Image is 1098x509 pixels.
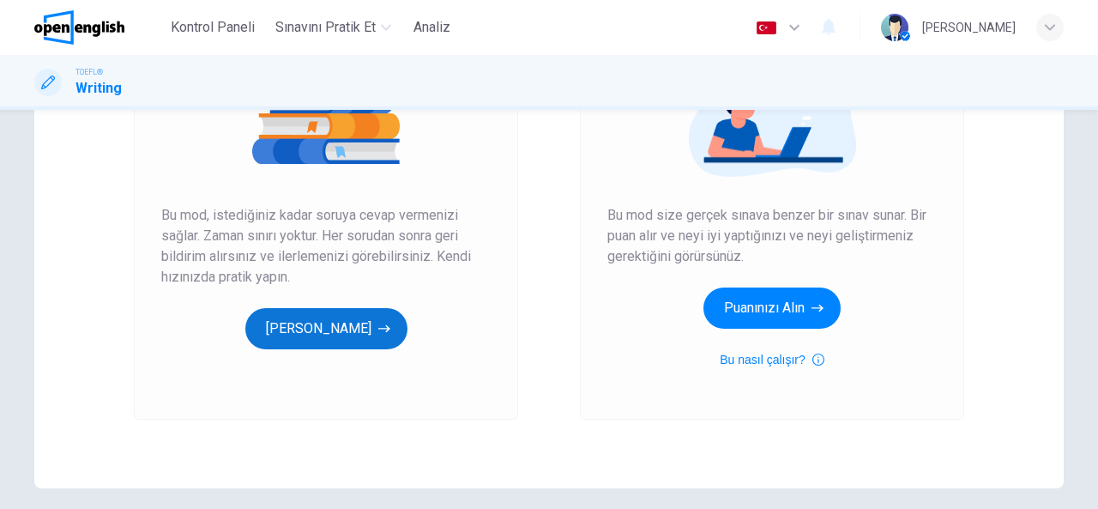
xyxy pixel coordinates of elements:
div: [PERSON_NAME] [922,17,1016,38]
a: OpenEnglish logo [34,10,164,45]
button: Puanınızı Alın [703,288,841,329]
img: tr [756,21,777,34]
img: OpenEnglish logo [34,10,124,45]
span: Bu mod size gerçek sınava benzer bir sınav sunar. Bir puan alır ve neyi iyi yaptığınızı ve neyi g... [607,205,937,267]
button: Analiz [405,12,460,43]
span: Sınavını Pratik Et [275,17,376,38]
span: Analiz [413,17,450,38]
span: TOEFL® [75,66,103,78]
span: Kontrol Paneli [171,17,255,38]
span: Bu mod, istediğiniz kadar soruya cevap vermenizi sağlar. Zaman sınırı yoktur. Her sorudan sonra g... [161,205,491,288]
img: Profile picture [881,14,908,41]
button: Kontrol Paneli [164,12,262,43]
h1: Writing [75,78,122,99]
button: Bu nasıl çalışır? [720,349,824,370]
button: [PERSON_NAME] [245,308,407,349]
button: Sınavını Pratik Et [268,12,398,43]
